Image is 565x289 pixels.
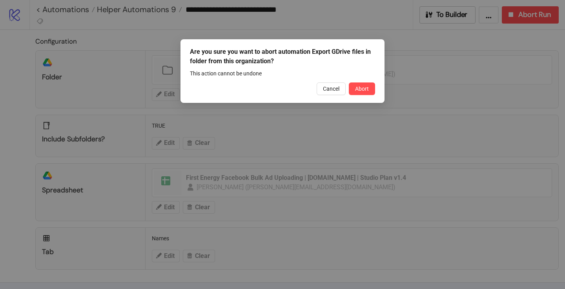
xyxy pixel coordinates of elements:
div: This action cannot be undone [190,69,375,78]
button: Abort [349,82,375,95]
span: Cancel [323,86,339,92]
span: Abort [355,86,369,92]
button: Cancel [317,82,346,95]
div: Are you sure you want to abort automation Export GDrive files in folder from this organization? [190,47,375,66]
